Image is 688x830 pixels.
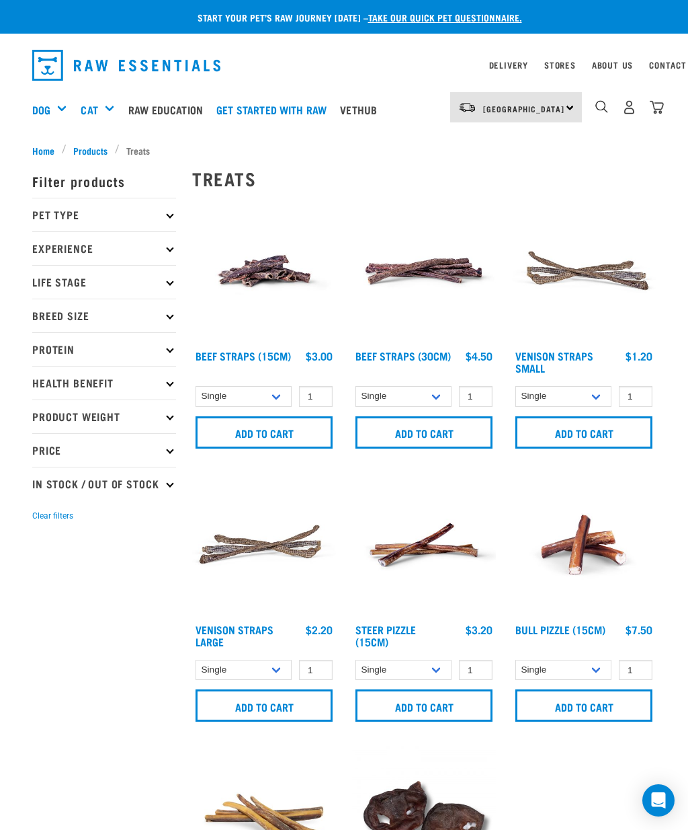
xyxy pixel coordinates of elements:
[81,102,97,118] a: Cat
[355,352,451,359] a: Beef Straps (30cm)
[192,199,336,343] img: Raw Essentials Beef Straps 15cm 6 Pack
[192,168,656,189] h2: Treats
[466,350,492,362] div: $4.50
[32,332,176,366] p: Protein
[650,100,664,114] img: home-icon@2x.png
[466,624,492,636] div: $3.20
[32,265,176,299] p: Life Stage
[595,100,608,113] img: home-icon-1@2x.png
[355,626,416,644] a: Steer Pizzle (15cm)
[32,299,176,332] p: Breed Size
[32,164,176,198] p: Filter products
[125,83,213,137] a: Raw Education
[213,83,337,137] a: Get started with Raw
[32,102,50,118] a: Dog
[368,15,522,20] a: take our quick pet questionnaire.
[512,473,656,617] img: Bull Pizzle
[196,689,333,722] input: Add to cart
[32,198,176,231] p: Pet Type
[642,784,675,817] div: Open Intercom Messenger
[626,624,652,636] div: $7.50
[352,199,496,343] img: Raw Essentials Beef Straps 6 Pack
[32,231,176,265] p: Experience
[512,199,656,343] img: Venison Straps
[21,44,666,86] nav: dropdown navigation
[459,386,492,407] input: 1
[196,352,291,359] a: Beef Straps (15cm)
[515,352,593,371] a: Venison Straps Small
[459,660,492,681] input: 1
[619,660,652,681] input: 1
[515,689,652,722] input: Add to cart
[73,143,107,157] span: Products
[196,626,273,644] a: Venison Straps Large
[483,106,564,111] span: [GEOGRAPHIC_DATA]
[32,433,176,467] p: Price
[352,473,496,617] img: Raw Essentials Steer Pizzle 15cm
[355,689,492,722] input: Add to cart
[32,143,656,157] nav: breadcrumbs
[649,63,687,67] a: Contact
[299,386,333,407] input: 1
[622,100,636,114] img: user.png
[626,350,652,362] div: $1.20
[32,50,220,81] img: Raw Essentials Logo
[544,63,576,67] a: Stores
[299,660,333,681] input: 1
[32,510,73,522] button: Clear filters
[489,63,528,67] a: Delivery
[337,83,387,137] a: Vethub
[32,467,176,500] p: In Stock / Out Of Stock
[32,400,176,433] p: Product Weight
[619,386,652,407] input: 1
[592,63,633,67] a: About Us
[192,473,336,617] img: Stack of 3 Venison Straps Treats for Pets
[515,416,652,449] input: Add to cart
[306,624,333,636] div: $2.20
[515,626,605,632] a: Bull Pizzle (15cm)
[458,102,476,114] img: van-moving.png
[306,350,333,362] div: $3.00
[32,366,176,400] p: Health Benefit
[32,143,54,157] span: Home
[196,416,333,449] input: Add to cart
[67,143,115,157] a: Products
[32,143,62,157] a: Home
[355,416,492,449] input: Add to cart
